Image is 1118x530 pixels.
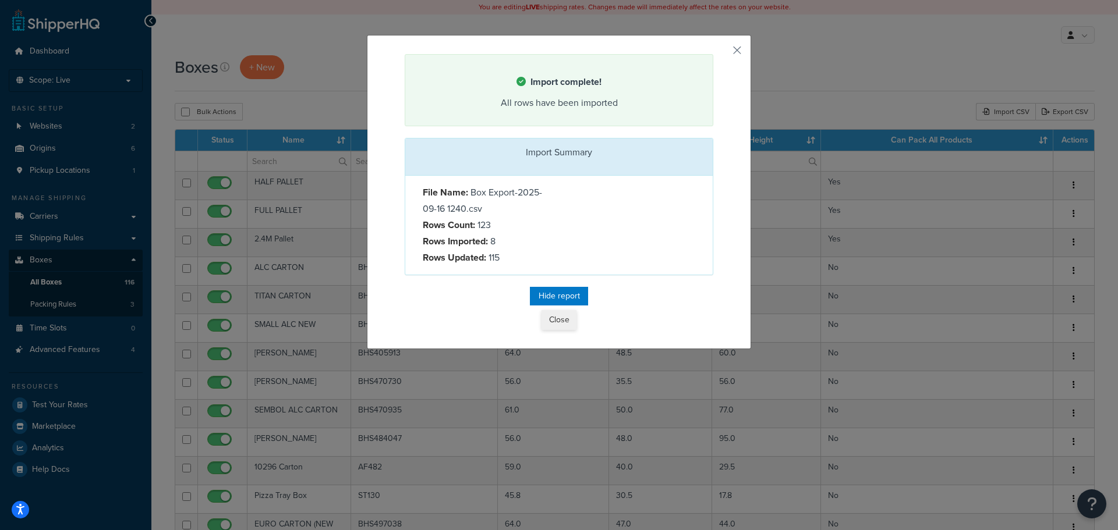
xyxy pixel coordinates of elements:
button: Close [542,310,576,330]
h3: Import Summary [414,147,704,158]
div: All rows have been imported [420,95,698,111]
h4: Import complete! [420,75,698,89]
div: Box Export-2025-09-16 1240.csv 123 8 115 [414,184,559,266]
strong: File Name: [423,186,468,199]
button: Hide report [530,287,588,305]
strong: Rows Imported: [423,234,488,248]
strong: Rows Count: [423,218,475,232]
strong: Rows Updated: [423,251,486,264]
